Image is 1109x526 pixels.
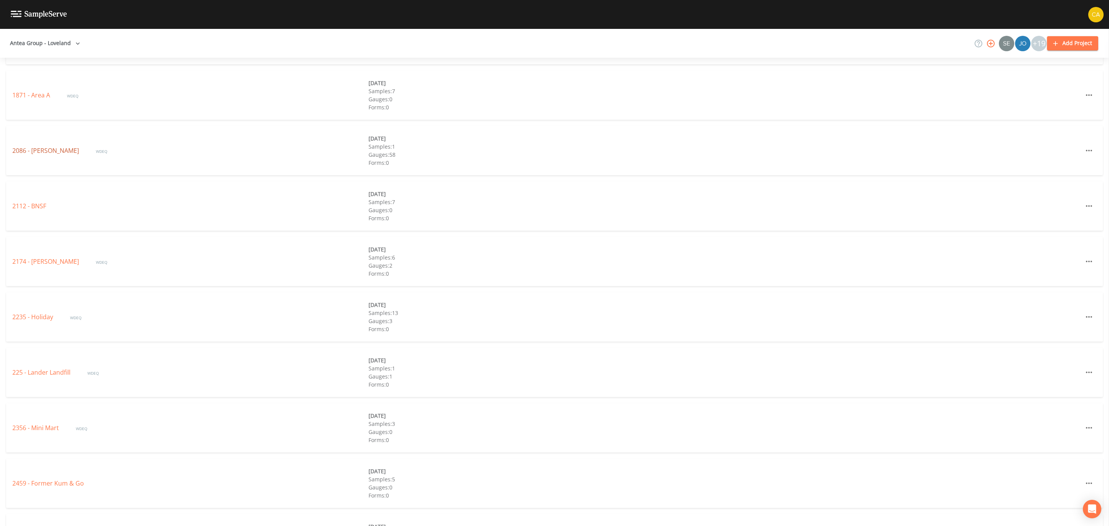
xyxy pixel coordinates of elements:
[12,257,80,266] a: 2174 - [PERSON_NAME]
[369,103,725,111] div: Forms: 0
[998,36,1015,51] div: Sean McKinstry
[369,467,725,475] div: [DATE]
[369,198,725,206] div: Samples: 7
[369,483,725,491] div: Gauges: 0
[70,315,82,320] span: WDEQ
[369,372,725,380] div: Gauges: 1
[369,475,725,483] div: Samples: 5
[1083,500,1101,518] div: Open Intercom Messenger
[12,313,55,321] a: 2235 - Holiday
[369,206,725,214] div: Gauges: 0
[369,253,725,261] div: Samples: 6
[369,87,725,95] div: Samples: 7
[1047,36,1098,50] button: Add Project
[369,270,725,278] div: Forms: 0
[12,91,52,99] a: 1871 - Area A
[96,260,107,265] span: WDEQ
[369,420,725,428] div: Samples: 3
[369,356,725,364] div: [DATE]
[12,146,80,155] a: 2086 - [PERSON_NAME]
[369,380,725,389] div: Forms: 0
[1015,36,1031,51] div: Josh Watzak
[369,491,725,499] div: Forms: 0
[369,436,725,444] div: Forms: 0
[369,95,725,103] div: Gauges: 0
[369,309,725,317] div: Samples: 13
[369,364,725,372] div: Samples: 1
[369,261,725,270] div: Gauges: 2
[369,190,725,198] div: [DATE]
[369,151,725,159] div: Gauges: 58
[369,214,725,222] div: Forms: 0
[1031,36,1047,51] div: +19
[87,370,99,376] span: WDEQ
[12,368,72,377] a: 225 - Lander Landfill
[369,317,725,325] div: Gauges: 3
[369,142,725,151] div: Samples: 1
[369,325,725,333] div: Forms: 0
[7,36,83,50] button: Antea Group - Loveland
[11,11,67,18] img: logo
[369,428,725,436] div: Gauges: 0
[76,426,87,431] span: WDEQ
[1015,36,1030,51] img: d2de15c11da5451b307a030ac90baa3e
[369,301,725,309] div: [DATE]
[12,479,84,487] a: 2459 - Former Kum & Go
[369,245,725,253] div: [DATE]
[369,412,725,420] div: [DATE]
[1088,7,1104,22] img: 37d9cc7f3e1b9ec8ec648c4f5b158cdc
[96,149,107,154] span: WDEQ
[12,202,46,210] a: 2112 - BNSF
[369,159,725,167] div: Forms: 0
[369,79,725,87] div: [DATE]
[12,424,60,432] a: 2356 - Mini Mart
[369,134,725,142] div: [DATE]
[999,36,1014,51] img: 52efdf5eb87039e5b40670955cfdde0b
[67,93,79,99] span: WDEQ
